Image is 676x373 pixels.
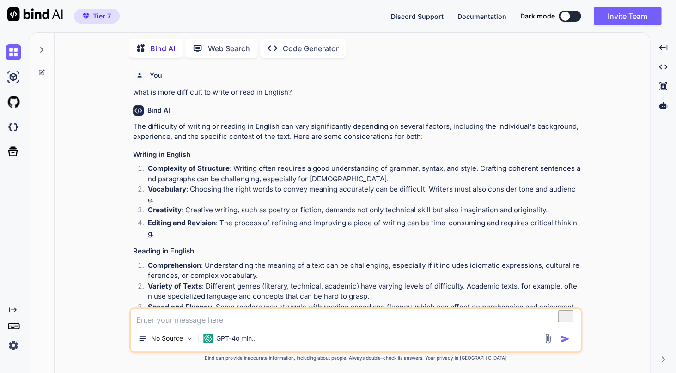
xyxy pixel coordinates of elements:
[150,43,175,54] p: Bind AI
[148,205,182,214] strong: Creativity
[83,13,89,19] img: premium
[203,334,213,343] img: GPT-4o mini
[151,334,183,343] p: No Source
[6,44,21,60] img: chat
[148,302,212,311] strong: Speed and Fluency
[140,163,580,184] li: : Writing often requires a good understanding of grammar, syntax, and style. Crafting coherent se...
[133,246,580,257] h3: Reading in English
[148,164,230,173] strong: Complexity of Structure
[6,119,21,135] img: darkCloudIdeIcon
[391,12,444,20] span: Discord Support
[6,69,21,85] img: ai-studio
[140,205,580,218] li: : Creative writing, such as poetry or fiction, demands not only technical skill but also imaginat...
[148,218,216,227] strong: Editing and Revision
[147,106,170,115] h6: Bind AI
[140,260,580,281] li: : Understanding the meaning of a text can be challenging, especially if it includes idiomatic exp...
[93,12,111,21] span: Tier 7
[216,334,256,343] p: GPT-4o min..
[457,12,506,20] span: Documentation
[74,9,120,24] button: premiumTier 7
[148,185,186,193] strong: Vocabulary
[133,121,580,142] p: The difficulty of writing or reading in English can vary significantly depending on several facto...
[283,43,339,54] p: Code Generator
[594,7,661,25] button: Invite Team
[148,282,202,290] strong: Variety of Texts
[131,309,581,325] textarea: To enrich screen reader interactions, please activate Accessibility in Grammarly extension settings
[520,12,555,21] span: Dark mode
[133,87,580,98] p: what is more difficult to write or read in English?
[560,334,570,343] img: icon
[6,337,21,353] img: settings
[7,7,63,21] img: Bind AI
[208,43,250,54] p: Web Search
[542,333,553,344] img: attachment
[150,71,162,80] h6: You
[186,335,194,343] img: Pick Models
[140,184,580,205] li: : Choosing the right words to convey meaning accurately can be difficult. Writers must also consi...
[148,261,201,270] strong: Comprehension
[391,12,444,21] button: Discord Support
[140,281,580,302] li: : Different genres (literary, technical, academic) have varying levels of difficulty. Academic te...
[129,355,582,361] p: Bind can provide inaccurate information, including about people. Always double-check its answers....
[140,302,580,315] li: : Some readers may struggle with reading speed and fluency, which can affect comprehension and en...
[133,150,580,160] h3: Writing in English
[457,12,506,21] button: Documentation
[140,218,580,239] li: : The process of refining and improving a piece of writing can be time-consuming and requires cri...
[6,94,21,110] img: githubLight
